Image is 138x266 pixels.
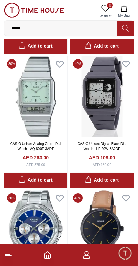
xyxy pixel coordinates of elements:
span: 30 % [7,59,16,69]
div: AED 375.00 [26,162,45,168]
img: CASIO Unisex Digital Black Dial Watch - LF-20W-8A2DF [70,56,134,137]
button: My Bag [114,3,134,20]
a: CASIO Unisex Analog Green Dial Watch - AQ-800E-3ADF [10,142,61,151]
button: Add to cart [70,173,134,188]
em: Back [3,3,17,17]
span: 40 % [73,193,83,203]
span: Wishlist [97,14,114,19]
button: Add to cart [4,173,67,188]
div: Add to cart [19,176,53,184]
a: CASIO Unisex Digital Black Dial Watch - LF-20W-8A2DF [78,142,126,151]
div: [PERSON_NAME] [35,7,97,14]
div: Add to cart [85,176,119,184]
h4: AED 108.00 [89,154,115,161]
span: 40 % [73,59,83,69]
a: 0Wishlist [97,3,114,20]
div: Add to cart [19,42,53,50]
button: Add to cart [70,39,134,54]
span: My Bag [115,13,133,18]
span: 0 [107,3,113,8]
div: Add to cart [85,42,119,50]
div: AED 180.00 [93,162,111,168]
span: 30 % [7,193,16,203]
a: Home [43,251,51,259]
div: Chat Widget [118,246,133,261]
button: Add to cart [4,39,67,54]
img: CASIO Unisex Analog Green Dial Watch - AQ-800E-3ADF [4,56,67,137]
img: ... [4,3,64,18]
div: [PERSON_NAME] [5,203,138,211]
h4: AED 263.00 [23,154,49,161]
img: Profile picture of Zoe [19,4,31,16]
em: Minimize [121,3,135,17]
